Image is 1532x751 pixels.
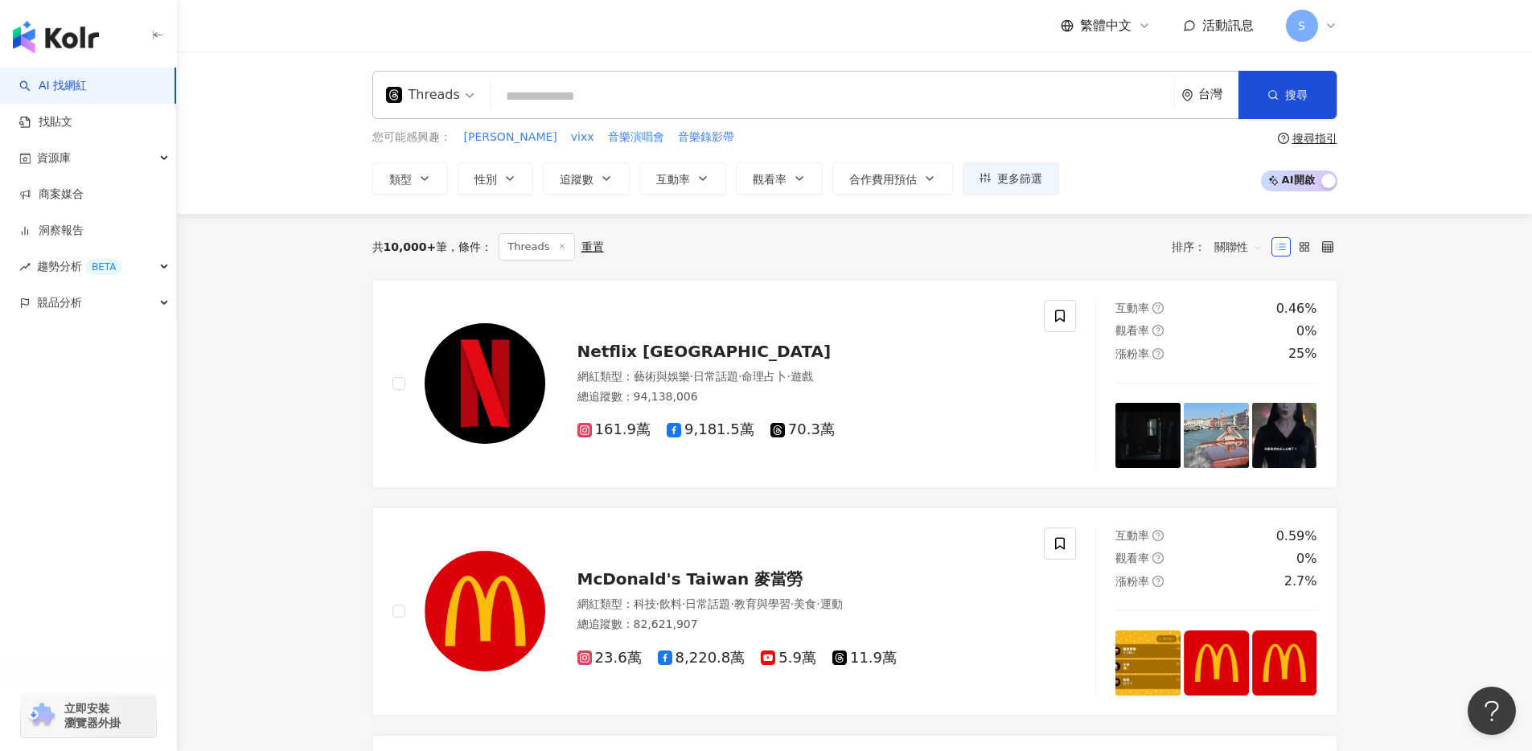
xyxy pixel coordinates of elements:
span: 觀看率 [753,173,787,186]
span: Threads [499,233,574,261]
span: McDonald's Taiwan 麥當勞 [577,569,803,589]
span: 10,000+ [384,240,437,253]
button: 更多篩選 [963,162,1059,195]
a: 商案媒合 [19,187,84,203]
span: 5.9萬 [761,650,816,667]
span: · [690,370,693,383]
div: 網紅類型 ： [577,369,1025,385]
span: 類型 [389,173,412,186]
span: 性別 [474,173,497,186]
div: 2.7% [1284,572,1317,590]
span: 互動率 [1115,302,1149,314]
span: 8,220.8萬 [658,650,745,667]
span: 23.6萬 [577,650,642,667]
span: 70.3萬 [770,421,835,438]
div: 25% [1288,345,1317,363]
a: 找貼文 [19,114,72,130]
span: 活動訊息 [1202,18,1254,33]
span: 音樂錄影帶 [678,129,734,146]
span: question-circle [1278,133,1289,144]
span: 11.9萬 [832,650,897,667]
span: 更多篩選 [997,172,1042,185]
button: 互動率 [639,162,726,195]
span: 追蹤數 [560,173,593,186]
button: 搜尋 [1238,71,1337,119]
span: · [656,597,659,610]
span: 搜尋 [1285,88,1308,101]
span: 日常話題 [685,597,730,610]
span: · [787,370,790,383]
div: 網紅類型 ： [577,597,1025,613]
span: question-circle [1152,530,1164,541]
a: chrome extension立即安裝 瀏覽器外掛 [21,694,156,737]
span: 藝術與娛樂 [634,370,690,383]
button: 性別 [458,162,533,195]
span: 合作費用預估 [849,173,917,186]
span: Netflix [GEOGRAPHIC_DATA] [577,342,832,361]
span: 美食 [794,597,816,610]
span: question-circle [1152,552,1164,564]
img: KOL Avatar [425,323,545,444]
img: post-image [1184,630,1249,696]
img: KOL Avatar [425,551,545,671]
span: 互動率 [656,173,690,186]
span: 161.9萬 [577,421,651,438]
span: 飲料 [659,597,682,610]
span: 命理占卜 [741,370,787,383]
div: 0.59% [1276,527,1317,545]
span: 觀看率 [1115,324,1149,337]
span: 運動 [820,597,843,610]
img: logo [13,21,99,53]
span: · [791,597,794,610]
a: KOL AvatarMcDonald's Taiwan 麥當勞網紅類型：科技·飲料·日常話題·教育與學習·美食·運動總追蹤數：82,621,90723.6萬8,220.8萬5.9萬11.9萬互動... [372,507,1337,716]
div: 重置 [581,240,604,253]
span: · [738,370,741,383]
img: post-image [1115,403,1181,468]
div: 搜尋指引 [1292,132,1337,145]
span: 繁體中文 [1080,17,1132,35]
a: KOL AvatarNetflix [GEOGRAPHIC_DATA]網紅類型：藝術與娛樂·日常話題·命理占卜·遊戲總追蹤數：94,138,006161.9萬9,181.5萬70.3萬互動率qu... [372,280,1337,488]
span: 互動率 [1115,529,1149,542]
span: 音樂演唱會 [608,129,664,146]
span: 條件 ： [447,240,492,253]
span: · [816,597,819,610]
span: question-circle [1152,302,1164,314]
span: environment [1181,89,1193,101]
img: post-image [1252,630,1317,696]
div: 台灣 [1198,88,1238,101]
span: rise [19,261,31,273]
div: 0% [1296,322,1316,340]
div: 0% [1296,550,1316,568]
div: 排序： [1172,234,1271,260]
span: question-circle [1152,576,1164,587]
img: post-image [1184,403,1249,468]
div: 共 筆 [372,240,448,253]
span: S [1298,17,1305,35]
iframe: Help Scout Beacon - Open [1468,687,1516,735]
button: 音樂錄影帶 [677,129,735,146]
span: · [682,597,685,610]
a: searchAI 找網紅 [19,78,87,94]
span: 趨勢分析 [37,248,122,285]
div: 總追蹤數 ： 82,621,907 [577,617,1025,633]
div: Threads [386,82,460,108]
span: 關聯性 [1214,234,1263,260]
div: BETA [85,259,122,275]
button: 類型 [372,162,448,195]
span: 競品分析 [37,285,82,321]
button: 合作費用預估 [832,162,953,195]
button: 音樂演唱會 [607,129,665,146]
button: [PERSON_NAME] [463,129,558,146]
span: · [730,597,733,610]
span: question-circle [1152,348,1164,359]
span: vixx [571,129,594,146]
span: 科技 [634,597,656,610]
img: chrome extension [26,703,57,728]
span: 資源庫 [37,140,71,176]
div: 0.46% [1276,300,1317,318]
button: 觀看率 [736,162,823,195]
a: 洞察報告 [19,223,84,239]
span: question-circle [1152,325,1164,336]
span: 漲粉率 [1115,575,1149,588]
div: 總追蹤數 ： 94,138,006 [577,389,1025,405]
